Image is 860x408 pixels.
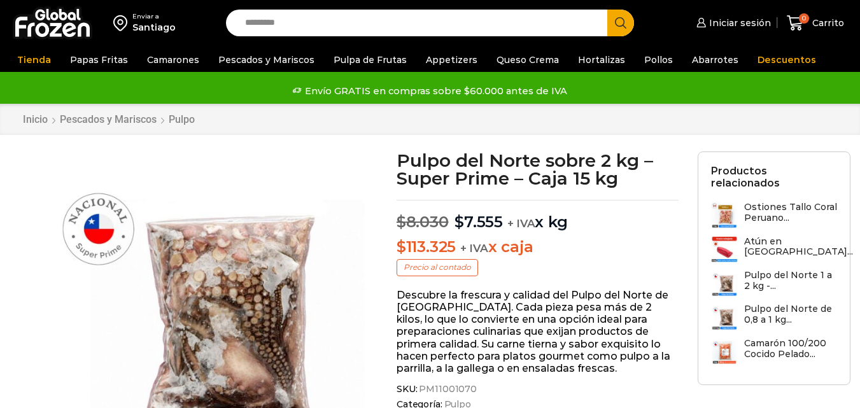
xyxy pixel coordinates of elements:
a: Abarrotes [686,48,745,72]
span: PM11001070 [417,384,477,395]
span: + IVA [507,217,535,230]
h3: Pulpo del Norte 1 a 2 kg -... [744,270,837,292]
h2: Productos relacionados [711,165,837,189]
bdi: 7.555 [455,213,503,231]
a: Inicio [22,113,48,125]
span: $ [455,213,464,231]
a: Pescados y Mariscos [212,48,321,72]
span: 0 [799,13,809,24]
a: Pulpo [168,113,195,125]
a: Pulpo del Norte de 0,8 a 1 kg... [711,304,837,331]
a: Tienda [11,48,57,72]
p: x kg [397,200,679,232]
nav: Breadcrumb [22,113,195,125]
a: Camarones [141,48,206,72]
a: Pulpa de Frutas [327,48,413,72]
h3: Atún en [GEOGRAPHIC_DATA]... [744,236,853,258]
a: Ostiones Tallo Coral Peruano... [711,202,837,229]
a: Descuentos [751,48,822,72]
a: Appetizers [419,48,484,72]
p: x caja [397,238,679,257]
h3: Ostiones Tallo Coral Peruano... [744,202,837,223]
bdi: 8.030 [397,213,449,231]
bdi: 113.325 [397,237,456,256]
a: Pulpo del Norte 1 a 2 kg -... [711,270,837,297]
p: Precio al contado [397,259,478,276]
a: Hortalizas [572,48,631,72]
a: Pescados y Mariscos [59,113,157,125]
a: Camarón 100/200 Cocido Pelado... [711,338,837,365]
a: Pollos [638,48,679,72]
a: Iniciar sesión [693,10,771,36]
span: + IVA [460,242,488,255]
div: Enviar a [132,12,176,21]
p: Descubre la frescura y calidad del Pulpo del Norte de [GEOGRAPHIC_DATA]. Cada pieza pesa más de 2... [397,289,679,374]
button: Search button [607,10,634,36]
h3: Camarón 100/200 Cocido Pelado... [744,338,837,360]
span: Carrito [809,17,844,29]
a: Queso Crema [490,48,565,72]
h3: Pulpo del Norte de 0,8 a 1 kg... [744,304,837,325]
span: Iniciar sesión [706,17,771,29]
span: SKU: [397,384,679,395]
a: Papas Fritas [64,48,134,72]
a: 0 Carrito [784,8,847,38]
a: Atún en [GEOGRAPHIC_DATA]... [711,236,853,264]
span: $ [397,213,406,231]
div: Santiago [132,21,176,34]
span: $ [397,237,406,256]
h1: Pulpo del Norte sobre 2 kg – Super Prime – Caja 15 kg [397,151,679,187]
img: address-field-icon.svg [113,12,132,34]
